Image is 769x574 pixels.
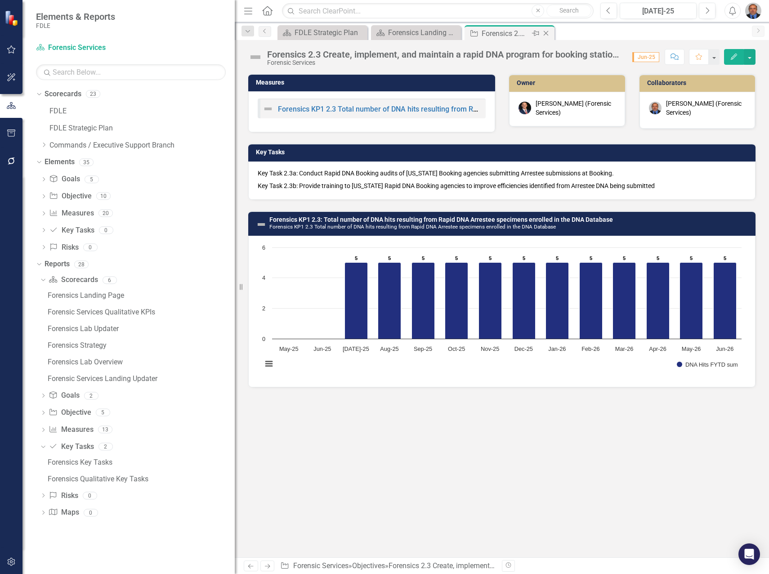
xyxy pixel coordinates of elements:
text: 5 [489,256,492,261]
text: 5 [455,256,458,261]
a: Forensic Services [36,43,148,53]
path: Dec-25, 5. DNA Hits FYTD sum. [513,262,536,339]
text: Nov-25 [481,345,499,352]
button: [DATE]-25 [620,3,697,19]
a: Forensics KP1 2.3: Total number of DNA hits resulting from Rapid DNA Arrestee specimens enrolled ... [269,216,613,223]
a: Key Tasks [49,442,94,452]
a: Commands / Executive Support Branch [49,140,235,151]
div: 20 [98,210,113,217]
a: Forensic Services Qualitative KPIs [45,305,235,319]
img: ClearPoint Strategy [4,9,21,27]
path: Jan-26, 5. DNA Hits FYTD sum. [546,262,569,339]
a: Maps [49,507,79,518]
div: Forensics 2.3 Create, implement, and maintain a rapid DNA program for booking stations and crime ... [389,561,729,570]
path: Jul-25, 5. DNA Hits FYTD sum. [345,262,368,339]
a: Scorecards [49,275,98,285]
a: Forensics Key Tasks [45,455,235,470]
img: Chris Hendry [649,102,662,114]
div: 28 [74,260,89,268]
a: Reports [45,259,70,269]
div: Forensic Services Qualitative KPIs [48,308,235,316]
a: FDLE [49,106,235,117]
a: Forensics KP1 2.3 Total number of DNA hits resulting from Rapid DNA Arrestee specimens enrolled i... [278,105,667,113]
img: Jason Bundy [519,102,531,114]
a: Forensic Services [293,561,349,570]
div: [PERSON_NAME] (Forensic Services) [536,99,616,117]
img: Not Defined [248,50,263,64]
div: 2 [98,443,113,450]
a: Measures [49,425,93,435]
a: Key Tasks [49,225,94,236]
div: Open Intercom Messenger [738,543,760,565]
text: 4 [262,274,265,281]
path: Mar-26, 5. DNA Hits FYTD sum. [613,262,636,339]
path: May-26, 5. DNA Hits FYTD sum. [680,262,703,339]
path: Nov-25, 5. DNA Hits FYTD sum. [479,262,502,339]
div: Forensic Services Landing Updater [48,375,235,383]
p: Key Task 2.3b: Provide training to [US_STATE] Rapid DNA Booking agencies to improve efficiencies ... [258,179,746,190]
a: Risks [49,491,78,501]
img: Not Defined [256,219,267,230]
svg: Interactive chart [258,243,746,378]
div: [PERSON_NAME] (Forensic Services) [666,99,746,117]
a: Forensics Landing Page [45,288,235,303]
path: Jun-26, 5. DNA Hits FYTD sum. [714,262,737,339]
text: Feb-26 [581,345,600,352]
text: Oct-25 [448,345,465,352]
text: 5 [690,256,693,261]
path: Apr-26, 5. DNA Hits FYTD sum. [647,262,670,339]
div: » » [280,561,495,571]
text: Jun-26 [716,345,733,352]
div: 0 [99,226,113,234]
span: Search [559,7,579,14]
a: FDLE Strategic Plan [280,27,365,38]
div: Forensics Lab Updater [48,325,235,333]
text: 5 [556,256,559,261]
h3: Key Tasks [256,149,751,156]
path: Oct-25, 5. DNA Hits FYTD sum. [445,262,468,339]
text: 5 [657,256,659,261]
text: Jun-25 [313,345,331,352]
div: 10 [96,193,111,200]
div: 35 [79,158,94,166]
div: Forensic Services [267,59,623,66]
text: 5 [422,256,425,261]
small: FDLE [36,22,115,29]
h3: Collaborators [647,80,751,86]
button: Chris Hendry [745,3,761,19]
a: FDLE Strategic Plan [49,123,235,134]
text: 0 [262,336,265,342]
text: Sep-25 [414,345,432,352]
text: 6 [262,244,265,251]
button: View chart menu, Chart [263,358,275,370]
a: Forensics Lab Overview [45,355,235,369]
text: May-25 [279,345,299,352]
a: Forensics Landing Page [373,27,459,38]
input: Search ClearPoint... [282,3,594,19]
text: [DATE]-25 [343,345,369,352]
text: Jan-26 [548,345,566,352]
div: Forensics Landing Page [48,291,235,300]
text: May-26 [682,345,701,352]
a: Forensics Lab Updater [45,322,235,336]
div: 6 [103,276,117,284]
div: 23 [86,90,100,98]
input: Search Below... [36,64,226,80]
button: Show DNA Hits FYTD sum [677,361,738,368]
span: Jun-25 [632,52,659,62]
div: FDLE Strategic Plan [295,27,365,38]
div: Forensics Qualitative Key Tasks [48,475,235,483]
text: 2 [262,305,265,312]
text: Apr-26 [649,345,666,352]
path: Aug-25, 5. DNA Hits FYTD sum. [378,262,401,339]
text: 5 [388,256,391,261]
div: Forensics Key Tasks [48,458,235,466]
a: Goals [49,174,80,184]
path: Sep-25, 5. DNA Hits FYTD sum. [412,262,435,339]
div: 0 [84,509,98,516]
button: Search [546,4,591,17]
div: 13 [98,426,112,434]
a: Measures [49,208,94,219]
p: Key Task 2.3a: Conduct Rapid DNA Booking audits of [US_STATE] Booking agencies submitting Arreste... [258,169,746,179]
text: Dec-25 [514,345,533,352]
